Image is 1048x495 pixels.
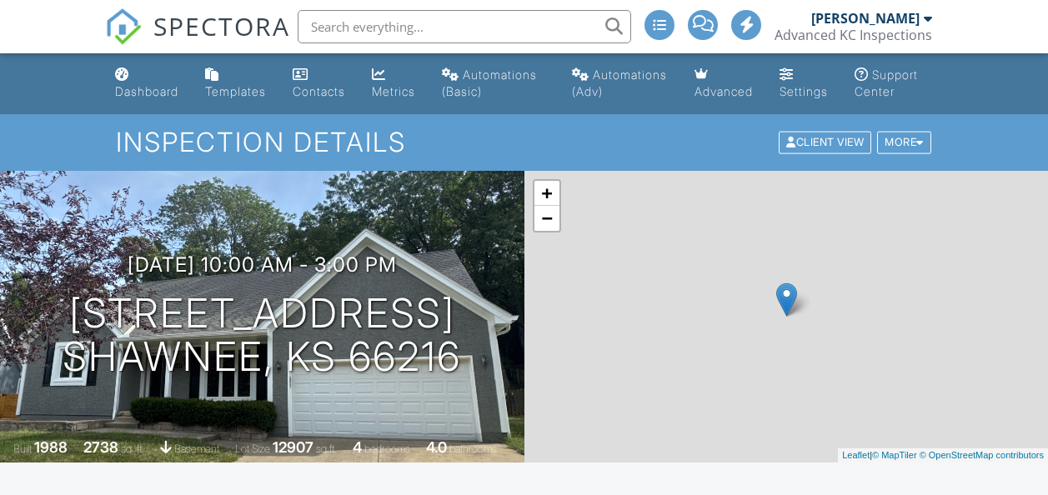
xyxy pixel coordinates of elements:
span: Built [13,442,32,455]
a: Automations (Advanced) [565,60,674,107]
div: [PERSON_NAME] [811,10,920,27]
a: Automations (Basic) [435,60,552,107]
a: Dashboard [108,60,185,107]
div: Settings [780,84,828,98]
a: Contacts [286,60,352,107]
div: Support Center [855,67,918,98]
h3: [DATE] 10:00 am - 3:00 pm [128,253,397,276]
div: 2738 [83,438,118,456]
a: © OpenStreetMap contributors [920,450,1044,460]
h1: [STREET_ADDRESS] Shawnee, KS 66216 [63,292,461,380]
div: Contacts [293,84,345,98]
div: 4.0 [426,438,447,456]
a: Settings [773,60,835,107]
a: Zoom out [534,206,559,231]
div: 12907 [273,438,313,456]
div: 4 [353,438,362,456]
a: Templates [198,60,273,107]
div: | [838,448,1048,462]
div: More [877,132,931,154]
div: Client View [779,132,871,154]
div: Metrics [372,84,415,98]
a: Zoom in [534,181,559,206]
span: basement [174,442,219,455]
span: SPECTORA [153,8,290,43]
div: Advanced KC Inspections [775,27,932,43]
a: SPECTORA [105,22,290,57]
a: © MapTiler [872,450,917,460]
span: bathrooms [449,442,497,455]
img: The Best Home Inspection Software - Spectora [105,8,142,45]
div: Automations (Basic) [442,67,537,98]
div: Templates [205,84,266,98]
a: Client View [777,135,875,147]
div: 1988 [34,438,68,456]
span: bedrooms [364,442,410,455]
h1: Inspection Details [116,127,933,157]
a: Advanced [688,60,760,107]
span: Lot Size [235,442,270,455]
div: Automations (Adv) [572,67,667,98]
div: Advanced [694,84,753,98]
input: Search everything... [298,10,631,43]
a: Support Center [848,60,940,107]
span: sq. ft. [121,442,144,455]
a: Leaflet [842,450,870,460]
span: sq.ft. [316,442,337,455]
div: Dashboard [115,84,178,98]
a: Metrics [365,60,422,107]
